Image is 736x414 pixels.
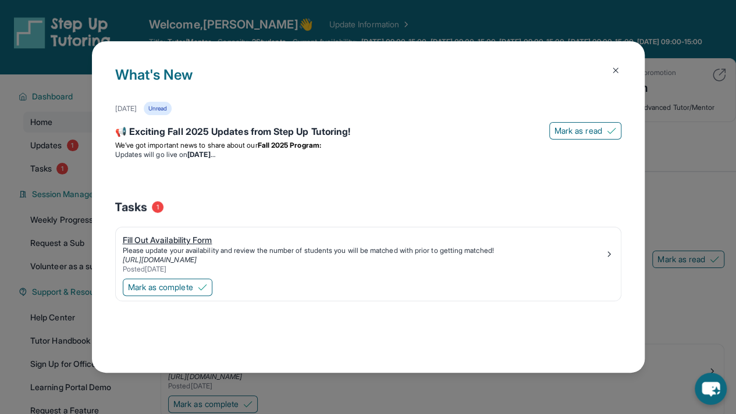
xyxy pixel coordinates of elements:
[115,65,621,102] h1: What's New
[115,199,147,215] span: Tasks
[695,373,727,405] button: chat-button
[115,141,258,149] span: We’ve got important news to share about our
[115,150,621,159] li: Updates will go live on
[123,265,605,274] div: Posted [DATE]
[611,66,620,75] img: Close Icon
[115,124,621,141] div: 📢 Exciting Fall 2025 Updates from Step Up Tutoring!
[123,255,197,264] a: [URL][DOMAIN_NAME]
[549,122,621,140] button: Mark as read
[116,227,621,276] a: Fill Out Availability FormPlease update your availability and review the number of students you w...
[123,234,605,246] div: Fill Out Availability Form
[152,201,163,213] span: 1
[115,104,137,113] div: [DATE]
[554,125,602,137] span: Mark as read
[128,281,193,293] span: Mark as complete
[607,126,616,135] img: Mark as read
[187,150,215,159] strong: [DATE]
[123,279,212,296] button: Mark as complete
[123,246,605,255] div: Please update your availability and review the number of students you will be matched with prior ...
[198,283,207,292] img: Mark as complete
[258,141,321,149] strong: Fall 2025 Program:
[144,102,172,115] div: Unread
